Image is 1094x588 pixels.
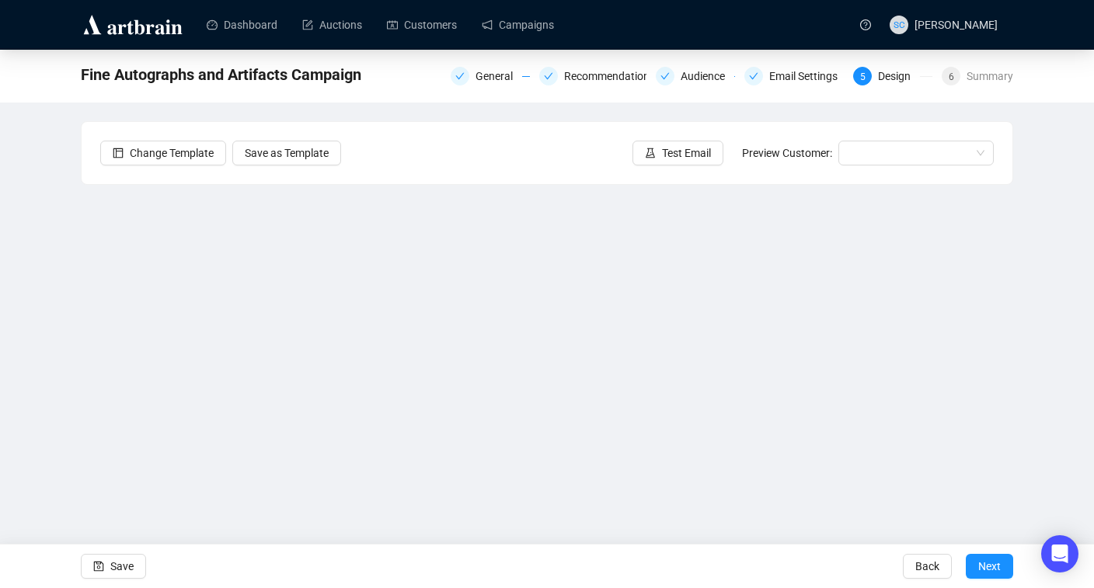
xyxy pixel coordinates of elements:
span: 6 [949,71,954,82]
a: Customers [387,5,457,45]
span: Test Email [662,144,711,162]
button: Test Email [632,141,723,165]
span: check [749,71,758,81]
span: Save as Template [245,144,329,162]
div: 5Design [853,67,932,85]
div: Email Settings [769,67,847,85]
span: 5 [860,71,866,82]
button: Save [81,554,146,579]
span: Fine Autographs and Artifacts Campaign [81,62,361,87]
div: 6Summary [942,67,1013,85]
div: General [451,67,530,85]
div: Recommendations [539,67,646,85]
span: Change Template [130,144,214,162]
div: Recommendations [564,67,664,85]
div: Design [878,67,920,85]
span: [PERSON_NAME] [915,19,998,31]
span: Back [915,545,939,588]
span: Preview Customer: [742,147,832,159]
button: Save as Template [232,141,341,165]
div: Email Settings [744,67,844,85]
a: Dashboard [207,5,277,45]
span: Next [978,545,1001,588]
span: check [455,71,465,81]
span: check [660,71,670,81]
a: Campaigns [482,5,554,45]
span: SC [894,17,904,32]
span: question-circle [860,19,871,30]
div: Open Intercom Messenger [1041,535,1078,572]
a: Auctions [302,5,362,45]
span: save [93,561,104,572]
span: check [544,71,553,81]
div: Audience [681,67,734,85]
button: Next [966,554,1013,579]
button: Change Template [100,141,226,165]
button: Back [903,554,952,579]
span: layout [113,148,124,158]
span: experiment [645,148,656,158]
span: Save [110,545,134,588]
div: Summary [967,67,1013,85]
div: Audience [656,67,735,85]
div: General [476,67,522,85]
img: logo [81,12,185,37]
